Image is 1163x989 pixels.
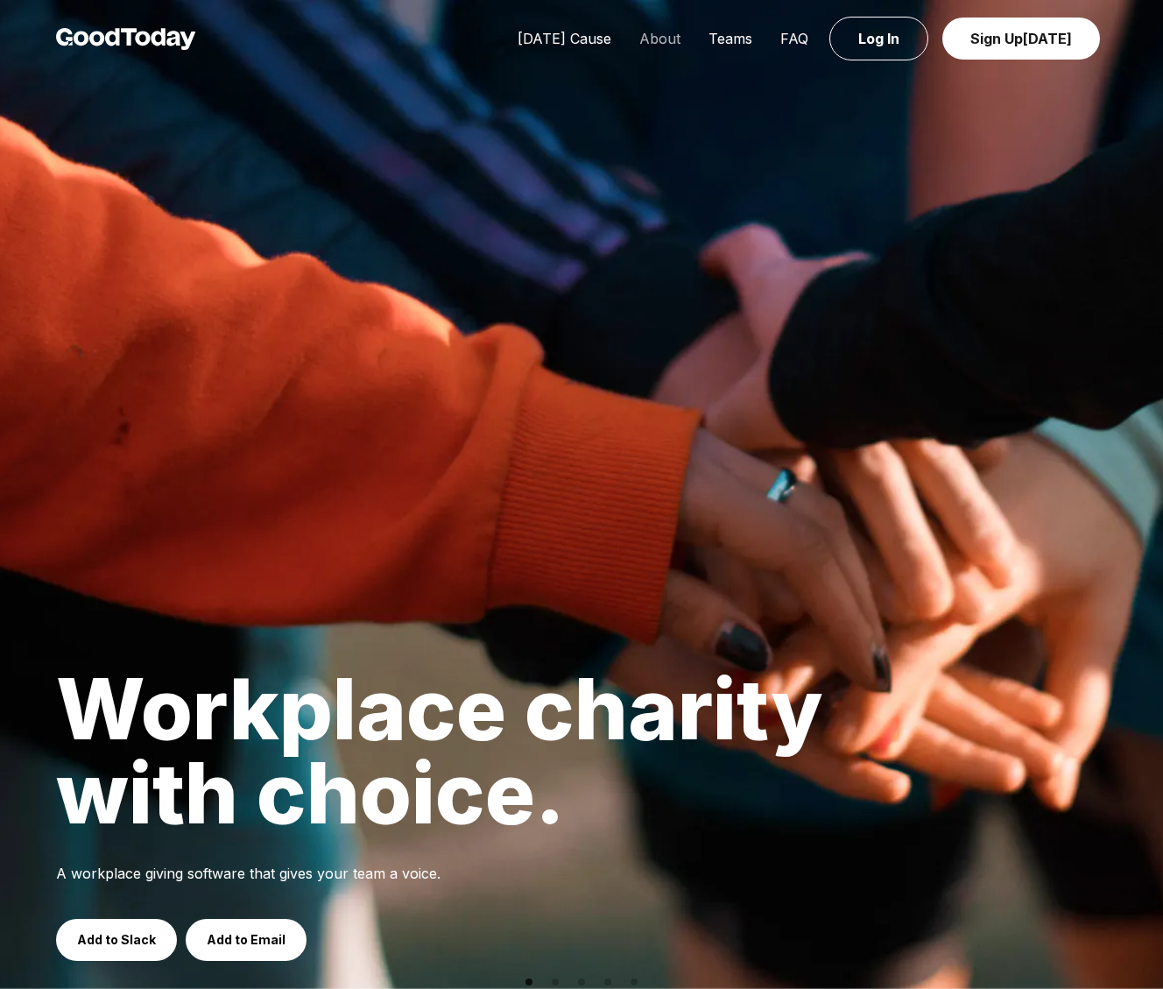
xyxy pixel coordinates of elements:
[56,28,196,50] img: GoodToday
[504,30,625,47] a: [DATE] Cause
[942,18,1100,60] a: Sign Up[DATE]
[625,30,694,47] a: About
[56,667,1107,835] h1: Workplace charity with choice.
[766,30,822,47] a: FAQ
[829,17,928,60] a: Log In
[186,919,307,961] a: Add to Email
[56,919,177,961] a: Add to Slack
[694,30,766,47] a: Teams
[1023,30,1072,47] span: [DATE]
[56,863,1107,884] p: A workplace giving software that gives your team a voice.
